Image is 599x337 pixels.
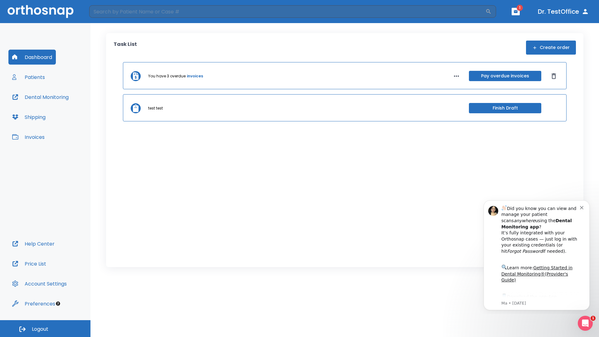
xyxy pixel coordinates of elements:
[578,316,593,331] iframe: Intercom live chat
[8,236,58,251] button: Help Center
[469,71,541,81] button: Pay overdue invoices
[8,296,59,311] button: Preferences
[8,70,49,85] button: Patients
[7,5,74,18] img: Orthosnap
[8,90,72,105] button: Dental Monitoring
[535,6,592,17] button: Dr. TestOffice
[148,105,163,111] p: test test
[549,71,559,81] button: Dismiss
[106,10,111,15] button: Dismiss notification
[27,100,83,111] a: App Store
[27,106,106,111] p: Message from Ma, sent 5w ago
[474,195,599,314] iframe: Intercom notifications message
[8,276,71,291] button: Account Settings
[469,103,541,113] button: Finish Draft
[8,110,49,125] button: Shipping
[8,129,48,144] button: Invoices
[8,50,56,65] button: Dashboard
[32,326,48,333] span: Logout
[89,5,485,18] input: Search by Patient Name or Case #
[526,41,576,55] button: Create order
[187,73,203,79] a: invoices
[148,73,186,79] p: You have 3 overdue
[591,316,596,321] span: 1
[55,301,61,306] div: Tooltip anchor
[114,41,137,55] p: Task List
[517,5,523,11] span: 1
[8,256,50,271] button: Price List
[27,98,106,130] div: Download the app: | ​ Let us know if you need help getting started!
